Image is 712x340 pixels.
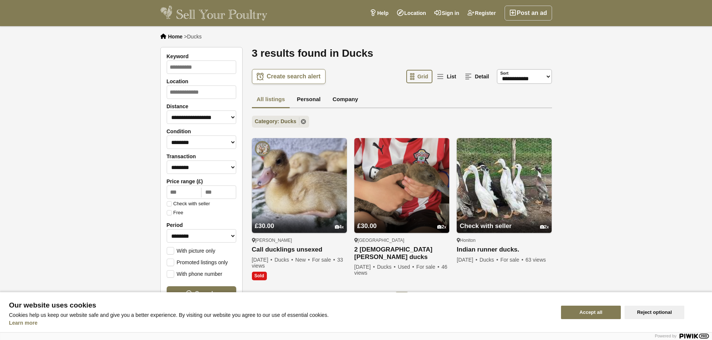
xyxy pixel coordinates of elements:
a: Indian runner ducks. [457,246,552,254]
span: [DATE] [354,264,376,270]
label: Check with seller [167,201,210,206]
a: Help [366,6,392,21]
label: With phone number [167,270,222,277]
img: Indian runner ducks. [457,138,552,233]
label: Location [167,78,236,84]
a: Category: Ducks [252,116,309,128]
a: Detail [461,70,493,83]
span: Ducks [480,257,499,263]
label: Transaction [167,153,236,159]
a: Learn more [9,320,37,326]
span: 63 views [525,257,546,263]
a: Call ducklings unsexed [252,246,347,254]
img: Call ducklings unsexed [252,138,347,233]
label: Sort [500,70,509,77]
span: Sold [252,272,267,280]
img: Tessa [255,141,270,156]
a: Company [328,91,363,109]
a: Location [393,6,430,21]
h1: 3 results found in Ducks [252,47,552,60]
span: Detail [475,74,489,79]
span: Ducks [187,34,201,40]
div: Honiton [457,237,552,243]
button: Search [167,286,236,301]
a: Create search alert [252,69,326,84]
a: Register [463,6,500,21]
label: Free [167,210,184,215]
div: 2 [437,224,446,230]
img: Sell Your Poultry [160,6,268,21]
span: Ducks [274,257,294,263]
div: 2 [540,224,549,230]
a: All listings [252,91,290,109]
label: Promoted listings only [167,259,228,265]
label: Condition [167,128,236,134]
label: With picture only [167,247,215,254]
label: Keyword [167,53,236,59]
span: Search [195,290,215,297]
a: List [433,70,460,83]
a: Personal [292,91,325,109]
span: Used [398,264,415,270]
span: For sale [312,257,336,263]
span: List [447,74,456,79]
span: [DATE] [252,257,273,263]
span: Create search alert [267,73,321,80]
span: Grid [417,74,428,79]
a: Check with seller 2 [457,208,552,233]
span: For sale [416,264,440,270]
span: 46 views [354,264,447,276]
span: [DATE] [457,257,478,263]
label: Price range (£) [167,178,236,184]
button: Accept all [561,306,621,319]
label: Period [167,222,236,228]
li: > [184,34,201,40]
span: Ducks [377,264,397,270]
img: 2 female khaki Campbell ducks [354,138,449,233]
a: Grid [406,70,433,83]
span: 1 [395,292,409,305]
span: £30.00 [255,222,274,230]
div: [PERSON_NAME] [252,237,347,243]
a: Post an ad [505,6,552,21]
a: Home [168,34,183,40]
label: Distance [167,103,236,109]
a: £30.00 2 [354,208,449,233]
span: Check with seller [460,222,512,230]
span: New [295,257,311,263]
button: Reject optional [625,306,684,319]
a: Sign in [430,6,463,21]
a: 2 [DEMOGRAPHIC_DATA] [PERSON_NAME] ducks [354,246,449,261]
span: Powered by [655,334,676,338]
span: Our website uses cookies [9,302,552,309]
span: 33 views [252,257,343,269]
p: Cookies help us keep our website safe and give you a better experience. By visiting our website y... [9,312,552,318]
span: £30.00 [357,222,377,230]
div: 4 [335,224,344,230]
a: £30.00 4 [252,208,347,233]
div: [GEOGRAPHIC_DATA] [354,237,449,243]
span: For sale [500,257,524,263]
